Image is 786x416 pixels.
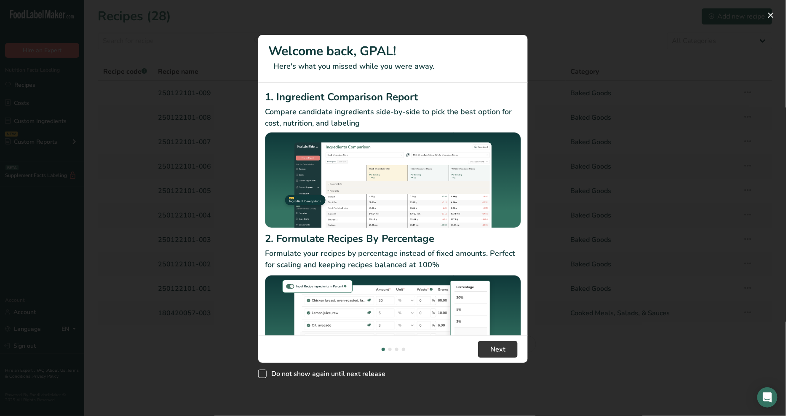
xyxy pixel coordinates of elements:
img: Formulate Recipes By Percentage [265,274,521,376]
div: Open Intercom Messenger [757,387,778,408]
img: Ingredient Comparison Report [265,132,521,228]
p: Here's what you missed while you were away. [268,61,518,72]
span: Do not show again until next release [267,370,385,378]
button: Next [478,341,518,358]
h2: 2. Formulate Recipes By Percentage [265,231,521,246]
p: Formulate your recipes by percentage instead of fixed amounts. Perfect for scaling and keeping re... [265,248,521,271]
span: Next [490,344,505,354]
p: Compare candidate ingredients side-by-side to pick the best option for cost, nutrition, and labeling [265,106,521,129]
h1: Welcome back, GPAL! [268,42,518,61]
h2: 1. Ingredient Comparison Report [265,89,521,105]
